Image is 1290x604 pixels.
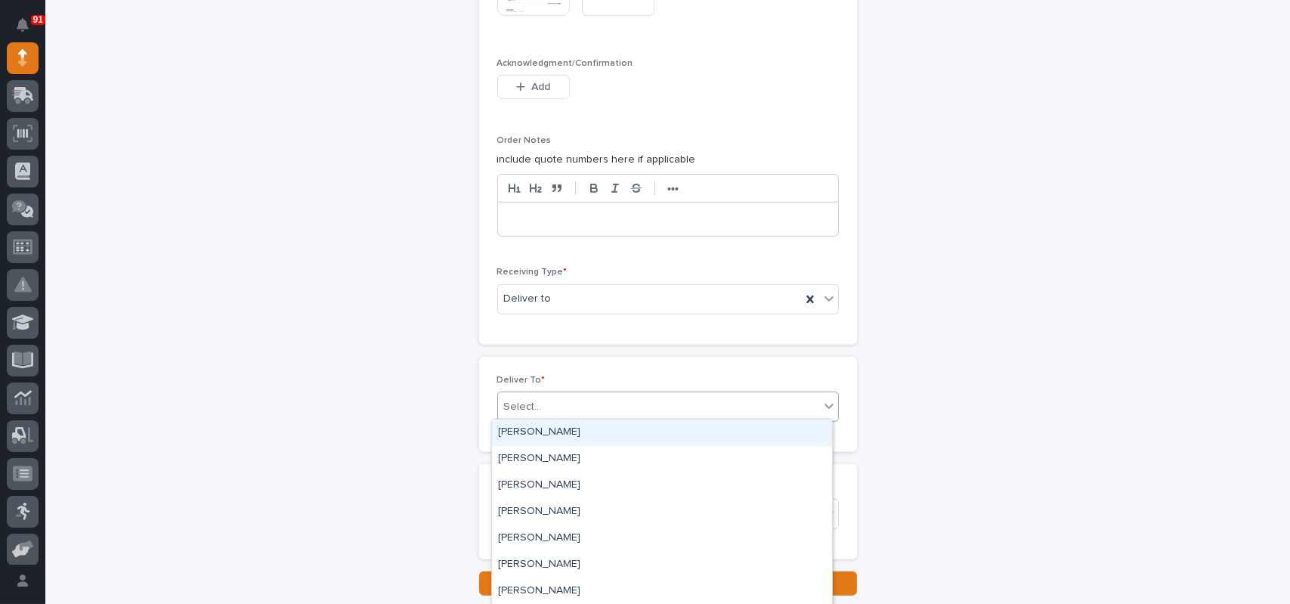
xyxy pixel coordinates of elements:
[479,571,857,596] button: Save
[492,552,832,578] div: Adam Hancock
[497,268,568,277] span: Receiving Type
[492,525,832,552] div: Adam Fodge
[504,291,552,307] span: Deliver to
[492,446,832,472] div: Aaron Munson
[33,14,43,25] p: 91
[531,80,550,94] span: Add
[19,18,39,42] div: Notifications91
[492,472,832,499] div: Abel Vasquez
[497,75,570,99] button: Add
[497,376,546,385] span: Deliver To
[504,399,542,415] div: Select...
[497,152,839,168] p: include quote numbers here if applicable
[667,183,679,195] strong: •••
[7,9,39,41] button: Notifications
[663,179,684,197] button: •••
[497,136,552,145] span: Order Notes
[492,420,832,446] div: Aaron Hulings
[497,59,633,68] span: Acknowledgment/Confirmation
[492,499,832,525] div: Adam Beliles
